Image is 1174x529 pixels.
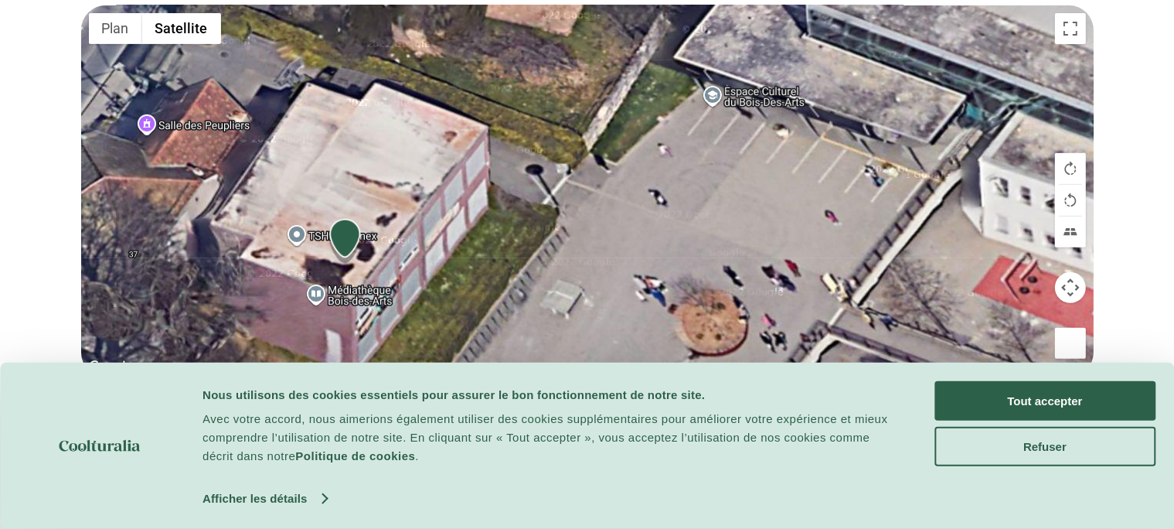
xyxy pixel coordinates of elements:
img: logo [60,440,141,452]
a: Ouvrir cette zone dans Google Maps (dans une nouvelle fenêtre) [85,357,136,377]
div: Nous utilisons des cookies essentiels pour assurer le bon fonctionnement de notre site. [202,385,900,404]
button: Passer en plein écran [1055,13,1086,44]
a: Politique de cookies [295,449,415,462]
button: Faire pivoter la carte dans le sens des aiguilles d'une montre [1055,153,1086,184]
img: Google [85,357,136,377]
span: Avec votre accord, nous aimerions également utiliser des cookies supplémentaires pour améliorer v... [202,412,887,462]
button: Tout accepter [934,381,1155,421]
button: Faites glisser Pegman sur la carte pour ouvrir Street View [1055,328,1086,359]
a: Afficher les détails [202,487,327,510]
button: Incliner la carte [1055,217,1086,247]
button: Commandes de la caméra de la carte [1055,272,1086,303]
button: Refuser [934,426,1155,466]
span: . [415,449,419,462]
div: Chemin du Bois-des-Arts 62, 1226 Thônex [328,218,362,264]
button: Afficher les images satellite [142,13,221,44]
button: Afficher un plan de ville [89,13,142,44]
button: Faire pivoter la carte dans le sens inverse des aiguilles d'une montre [1055,185,1086,216]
